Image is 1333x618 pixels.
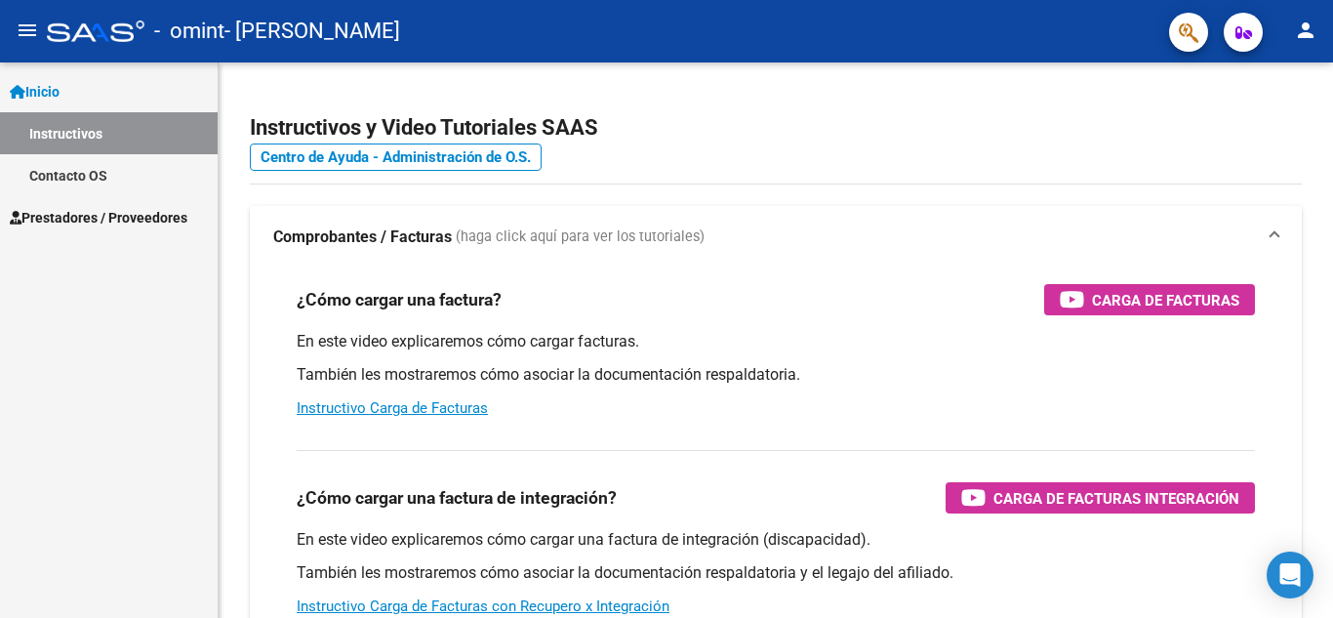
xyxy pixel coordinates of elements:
h2: Instructivos y Video Tutoriales SAAS [250,109,1302,146]
button: Carga de Facturas [1044,284,1255,315]
mat-icon: menu [16,19,39,42]
h3: ¿Cómo cargar una factura de integración? [297,484,617,512]
strong: Comprobantes / Facturas [273,227,452,248]
div: Open Intercom Messenger [1267,552,1313,598]
button: Carga de Facturas Integración [946,482,1255,514]
p: También les mostraremos cómo asociar la documentación respaldatoria y el legajo del afiliado. [297,562,1255,584]
a: Instructivo Carga de Facturas [297,399,488,417]
span: Carga de Facturas [1092,288,1239,312]
p: En este video explicaremos cómo cargar una factura de integración (discapacidad). [297,529,1255,551]
h3: ¿Cómo cargar una factura? [297,286,502,313]
span: Inicio [10,81,60,103]
span: - [PERSON_NAME] [224,10,400,53]
a: Instructivo Carga de Facturas con Recupero x Integración [297,597,669,615]
span: (haga click aquí para ver los tutoriales) [456,227,705,248]
mat-icon: person [1294,19,1317,42]
span: - omint [154,10,224,53]
span: Prestadores / Proveedores [10,207,187,228]
span: Carga de Facturas Integración [993,486,1239,511]
mat-expansion-panel-header: Comprobantes / Facturas (haga click aquí para ver los tutoriales) [250,206,1302,268]
p: También les mostraremos cómo asociar la documentación respaldatoria. [297,364,1255,386]
p: En este video explicaremos cómo cargar facturas. [297,331,1255,352]
a: Centro de Ayuda - Administración de O.S. [250,144,542,171]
